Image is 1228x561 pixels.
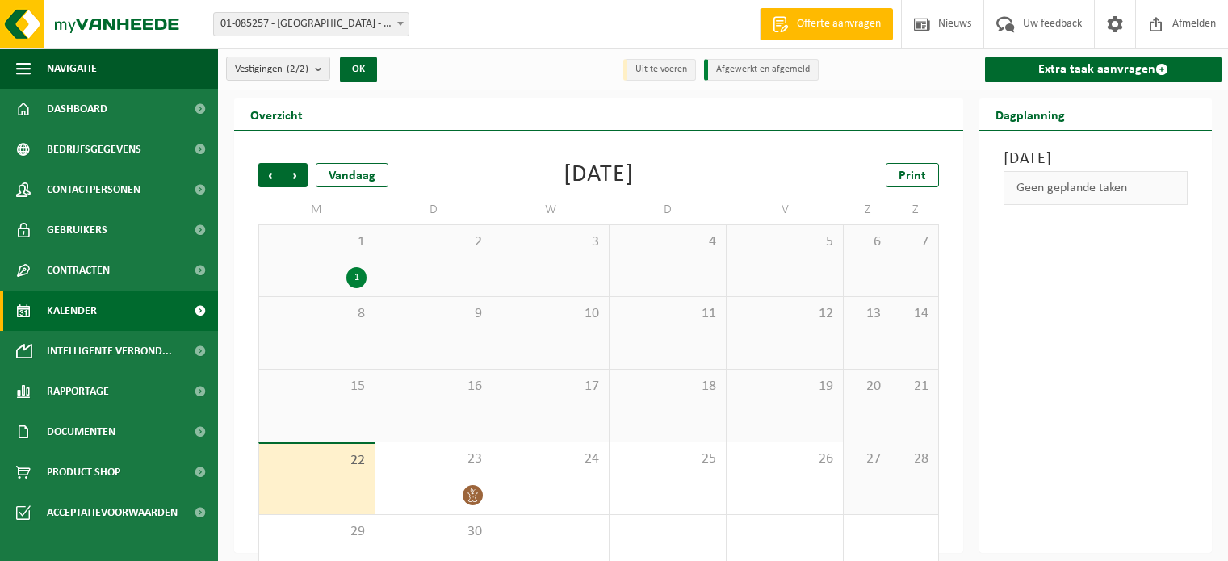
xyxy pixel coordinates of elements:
span: 01-085257 - HUPICO - GENTBRUGGE [214,13,409,36]
h2: Overzicht [234,98,319,130]
div: 1 [346,267,367,288]
span: Bedrijfsgegevens [47,129,141,170]
td: V [727,195,844,224]
span: Vorige [258,163,283,187]
td: M [258,195,375,224]
span: 22 [267,452,367,470]
li: Uit te voeren [623,59,696,81]
span: 25 [618,450,718,468]
span: 1 [267,233,367,251]
span: Contracten [47,250,110,291]
span: 23 [383,450,484,468]
span: Gebruikers [47,210,107,250]
a: Print [886,163,939,187]
span: Print [899,170,926,182]
span: 28 [899,450,930,468]
span: Offerte aanvragen [793,16,885,32]
span: Navigatie [47,48,97,89]
span: 21 [899,378,930,396]
td: Z [844,195,891,224]
span: 5 [735,233,835,251]
h2: Dagplanning [979,98,1081,130]
span: 30 [383,523,484,541]
span: 3 [501,233,601,251]
span: Documenten [47,412,115,452]
button: OK [340,57,377,82]
span: Acceptatievoorwaarden [47,492,178,533]
td: D [610,195,727,224]
span: 6 [852,233,882,251]
td: W [492,195,610,224]
td: D [375,195,492,224]
count: (2/2) [287,64,308,74]
span: 18 [618,378,718,396]
span: Product Shop [47,452,120,492]
span: 13 [852,305,882,323]
span: 27 [852,450,882,468]
span: 01-085257 - HUPICO - GENTBRUGGE [213,12,409,36]
span: 17 [501,378,601,396]
span: Dashboard [47,89,107,129]
span: 16 [383,378,484,396]
span: 15 [267,378,367,396]
span: 29 [267,523,367,541]
span: Intelligente verbond... [47,331,172,371]
span: Contactpersonen [47,170,140,210]
span: Kalender [47,291,97,331]
button: Vestigingen(2/2) [226,57,330,81]
span: 12 [735,305,835,323]
span: 10 [501,305,601,323]
span: 4 [618,233,718,251]
span: Volgende [283,163,308,187]
span: 2 [383,233,484,251]
div: Vandaag [316,163,388,187]
span: Rapportage [47,371,109,412]
div: Geen geplande taken [1004,171,1188,205]
span: 7 [899,233,930,251]
a: Offerte aanvragen [760,8,893,40]
td: Z [891,195,939,224]
span: 8 [267,305,367,323]
iframe: chat widget [8,525,270,561]
a: Extra taak aanvragen [985,57,1222,82]
span: 11 [618,305,718,323]
div: [DATE] [564,163,634,187]
span: Vestigingen [235,57,308,82]
li: Afgewerkt en afgemeld [704,59,819,81]
span: 14 [899,305,930,323]
span: 19 [735,378,835,396]
span: 9 [383,305,484,323]
h3: [DATE] [1004,147,1188,171]
span: 20 [852,378,882,396]
span: 24 [501,450,601,468]
span: 26 [735,450,835,468]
